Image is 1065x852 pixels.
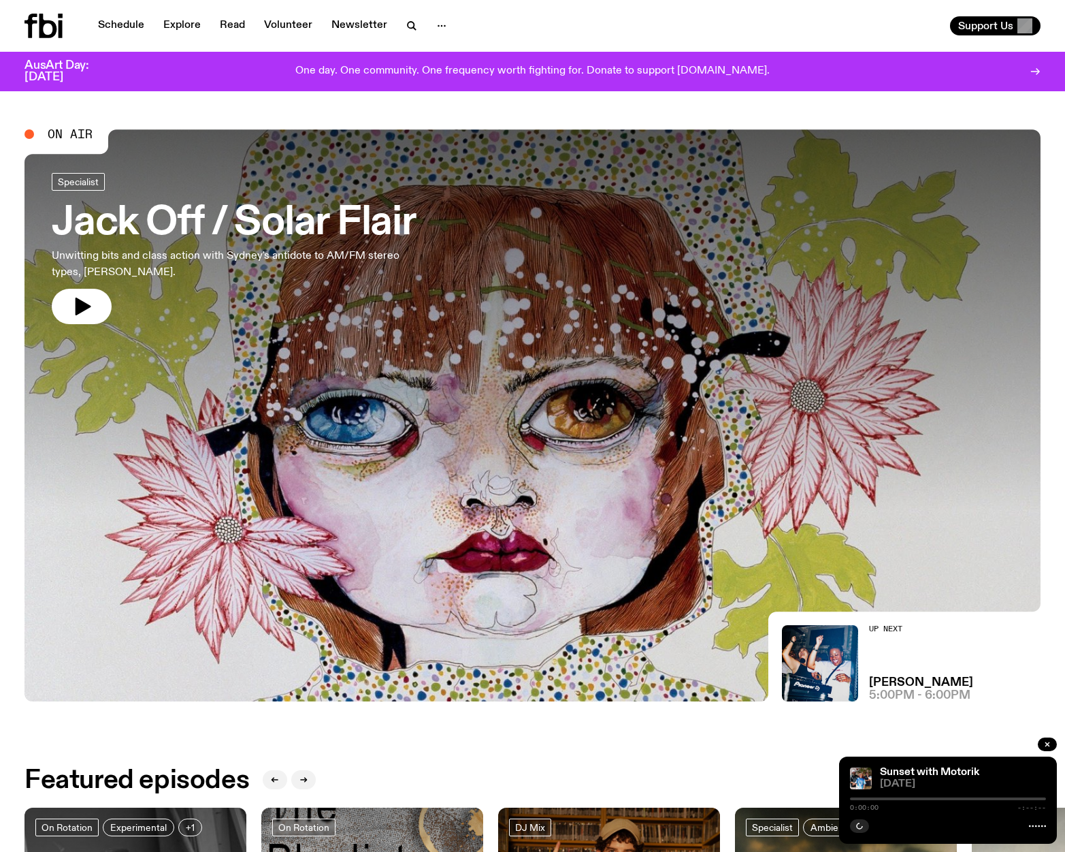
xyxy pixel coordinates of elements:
[515,822,545,832] span: DJ Mix
[869,625,973,633] h2: Up Next
[103,819,174,836] a: Experimental
[746,819,799,836] a: Specialist
[256,16,321,35] a: Volunteer
[850,768,872,789] img: Andrew, Reenie, and Pat stand in a row, smiling at the camera, in dappled light with a vine leafe...
[272,819,335,836] a: On Rotation
[278,822,329,832] span: On Rotation
[950,16,1041,35] button: Support Us
[958,20,1013,32] span: Support Us
[880,779,1046,789] span: [DATE]
[42,822,93,832] span: On Rotation
[178,819,202,836] button: +1
[90,16,152,35] a: Schedule
[323,16,395,35] a: Newsletter
[212,16,253,35] a: Read
[155,16,209,35] a: Explore
[880,767,979,778] a: Sunset with Motorik
[1017,804,1046,811] span: -:--:--
[52,204,416,242] h3: Jack Off / Solar Flair
[295,65,770,78] p: One day. One community. One frequency worth fighting for. Donate to support [DOMAIN_NAME].
[869,690,970,701] span: 5:00pm - 6:00pm
[110,822,167,832] span: Experimental
[24,60,112,83] h3: AusArt Day: [DATE]
[24,768,249,793] h2: Featured episodes
[52,173,105,191] a: Specialist
[850,804,879,811] span: 0:00:00
[186,822,195,832] span: +1
[24,129,1041,701] a: a dotty lady cuddling her cat amongst flowers
[752,822,793,832] span: Specialist
[35,819,99,836] a: On Rotation
[52,248,400,281] p: Unwitting bits and class action with Sydney's antidote to AM/FM stereo types, [PERSON_NAME].
[509,819,551,836] a: DJ Mix
[48,128,93,140] span: On Air
[869,677,973,689] a: [PERSON_NAME]
[52,173,416,324] a: Jack Off / Solar FlairUnwitting bits and class action with Sydney's antidote to AM/FM stereo type...
[58,176,99,187] span: Specialist
[803,819,855,836] a: Ambient
[810,822,847,832] span: Ambient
